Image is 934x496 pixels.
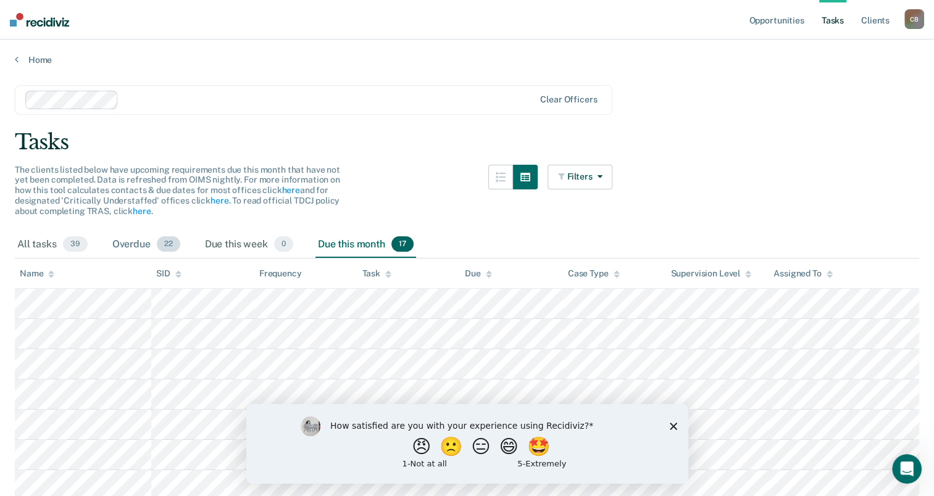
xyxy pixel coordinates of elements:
[20,268,54,279] div: Name
[362,268,391,279] div: Task
[110,231,183,258] div: Overdue22
[157,236,180,252] span: 22
[211,196,228,205] a: here
[315,231,416,258] div: Due this month17
[540,94,597,105] div: Clear officers
[568,268,620,279] div: Case Type
[63,236,88,252] span: 39
[773,268,832,279] div: Assigned To
[133,206,151,216] a: here
[156,268,181,279] div: SID
[904,9,924,29] div: C B
[202,231,296,258] div: Due this week0
[15,165,340,216] span: The clients listed below have upcoming requirements due this month that have not yet been complet...
[259,268,302,279] div: Frequency
[904,9,924,29] button: CB
[246,404,688,484] iframe: Survey by Kim from Recidiviz
[465,268,492,279] div: Due
[892,454,922,484] iframe: Intercom live chat
[548,165,613,189] button: Filters
[10,13,69,27] img: Recidiviz
[15,54,919,65] a: Home
[281,185,299,195] a: here
[15,130,919,155] div: Tasks
[15,231,90,258] div: All tasks39
[670,268,751,279] div: Supervision Level
[391,236,414,252] span: 17
[274,236,293,252] span: 0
